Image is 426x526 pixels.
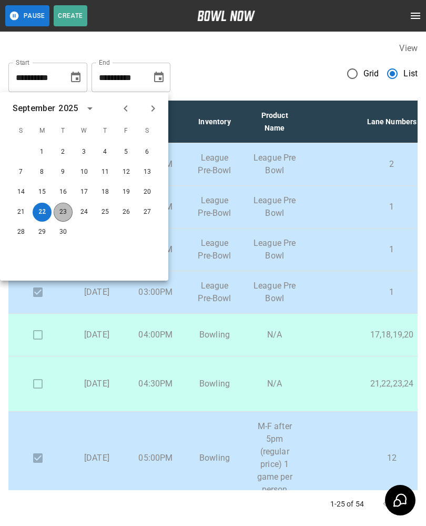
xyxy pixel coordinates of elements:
button: Sep 13, 2025 [138,163,157,182]
p: League Pre Bowl [252,152,297,177]
button: Sep 4, 2025 [96,143,115,162]
span: Grid [363,67,379,80]
button: Sep 27, 2025 [138,203,157,222]
button: Sep 1, 2025 [33,143,52,162]
span: W [75,121,94,142]
p: [DATE] [76,378,118,390]
span: S [12,121,31,142]
label: View [399,43,418,53]
button: Pause [5,5,49,26]
span: M [33,121,52,142]
button: Sep 14, 2025 [12,183,31,202]
p: League Pre-Bowl [194,152,236,177]
button: Sep 22, 2025 [33,203,52,222]
p: Bowling [194,452,236,464]
p: [DATE] [76,452,118,464]
button: Sep 11, 2025 [96,163,115,182]
button: Create [54,5,87,26]
button: Sep 19, 2025 [117,183,136,202]
button: Sep 21, 2025 [12,203,31,222]
button: Previous month [117,100,135,117]
th: Inventory [185,101,244,143]
button: Sep 18, 2025 [96,183,115,202]
p: Bowling [194,329,236,341]
button: Sep 8, 2025 [33,163,52,182]
span: List [403,67,418,80]
p: League Pre Bowl [252,237,297,262]
p: 05:00PM [135,452,177,464]
button: Sep 24, 2025 [75,203,94,222]
p: 03:00PM [135,286,177,299]
button: Sep 12, 2025 [117,163,136,182]
button: Choose date, selected date is Sep 22, 2025 [65,67,86,88]
button: Sep 3, 2025 [75,143,94,162]
button: Choose date, selected date is Oct 22, 2025 [148,67,169,88]
button: Sep 25, 2025 [96,203,115,222]
button: Sep 30, 2025 [54,223,73,242]
p: League Pre Bowl [252,280,297,305]
button: Sep 28, 2025 [12,223,31,242]
button: Sep 29, 2025 [33,223,52,242]
p: M-F after 5pm (regular price) 1 game per person [252,420,297,496]
button: open drawer [405,5,426,26]
button: Sep 17, 2025 [75,183,94,202]
span: F [117,121,136,142]
span: S [138,121,157,142]
p: N/A [252,378,297,390]
p: [DATE] [76,329,118,341]
span: T [54,121,73,142]
th: Product Name [244,101,305,143]
button: calendar view is open, switch to year view [81,100,99,117]
p: 04:30PM [135,378,177,390]
button: Sep 5, 2025 [117,143,136,162]
p: Bowling [194,378,236,390]
button: Sep 7, 2025 [12,163,31,182]
button: Next month [144,100,162,117]
div: 2025 [58,102,78,115]
p: League Pre-Bowl [194,280,236,305]
button: Sep 15, 2025 [33,183,52,202]
p: [DATE] [76,286,118,299]
p: 1-25 of 54 [330,499,364,509]
div: September [13,102,55,115]
p: League Pre-Bowl [194,237,236,262]
button: Sep 20, 2025 [138,183,157,202]
p: 04:00PM [135,329,177,341]
p: N/A [252,329,297,341]
button: Sep 26, 2025 [117,203,136,222]
button: Sep 23, 2025 [54,203,73,222]
p: League Pre Bowl [252,194,297,220]
button: Sep 9, 2025 [54,163,73,182]
button: Sep 10, 2025 [75,163,94,182]
img: logo [197,11,255,21]
button: Sep 2, 2025 [54,143,73,162]
button: Sep 6, 2025 [138,143,157,162]
span: T [96,121,115,142]
button: Sep 16, 2025 [54,183,73,202]
p: League Pre-Bowl [194,194,236,220]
